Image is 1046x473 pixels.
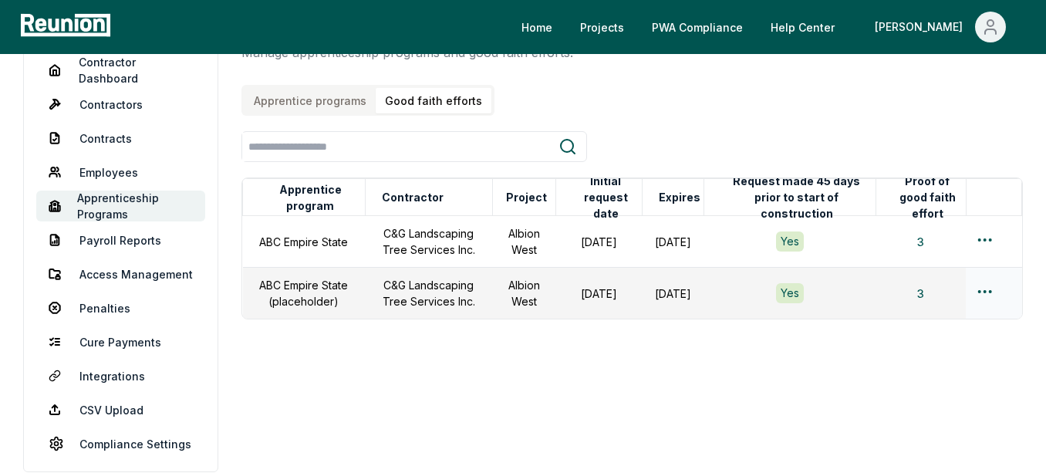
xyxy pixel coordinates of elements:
a: Access Management [36,258,205,289]
a: Compliance Settings [36,428,205,459]
a: CSV Upload [36,394,205,425]
a: Cure Payments [36,326,205,357]
p: Albion West [502,277,547,309]
p: Albion West [502,225,547,258]
button: Apprentice program [256,182,365,213]
button: Initial request date [569,182,642,213]
a: Integrations [36,360,205,391]
button: Request made 45 days prior to start of construction [717,182,875,213]
a: Help Center [758,12,847,42]
th: Project [493,179,556,216]
td: ABC Empire State [243,216,366,268]
button: [PERSON_NAME] [862,12,1018,42]
td: [DATE] [556,268,643,319]
a: Payroll Reports [36,225,205,255]
button: Good faith efforts [376,88,491,113]
button: Contractor [379,182,447,213]
td: C&G Landscaping Tree Services Inc. [365,216,492,268]
a: Projects [568,12,636,42]
a: Apprenticeship Programs [36,191,205,221]
td: ABC Empire State (placeholder) [243,268,366,319]
td: [DATE] [643,216,704,268]
td: [DATE] [556,216,643,268]
nav: Main [509,12,1031,42]
button: 3 [905,226,936,257]
td: [DATE] [643,268,704,319]
td: C&G Landscaping Tree Services Inc. [365,268,492,319]
a: Penalties [36,292,205,323]
a: Employees [36,157,205,188]
a: Contractor Dashboard [36,55,205,86]
a: Home [509,12,565,42]
a: PWA Compliance [639,12,755,42]
button: 3 [905,278,936,309]
button: Expires [656,182,704,213]
div: [PERSON_NAME] [875,12,969,42]
button: Apprentice programs [245,88,376,113]
div: Yes [776,231,804,252]
div: Yes [776,283,804,303]
button: Proof of good faith effort [889,182,966,213]
a: Contractors [36,89,205,120]
a: Contracts [36,123,205,154]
